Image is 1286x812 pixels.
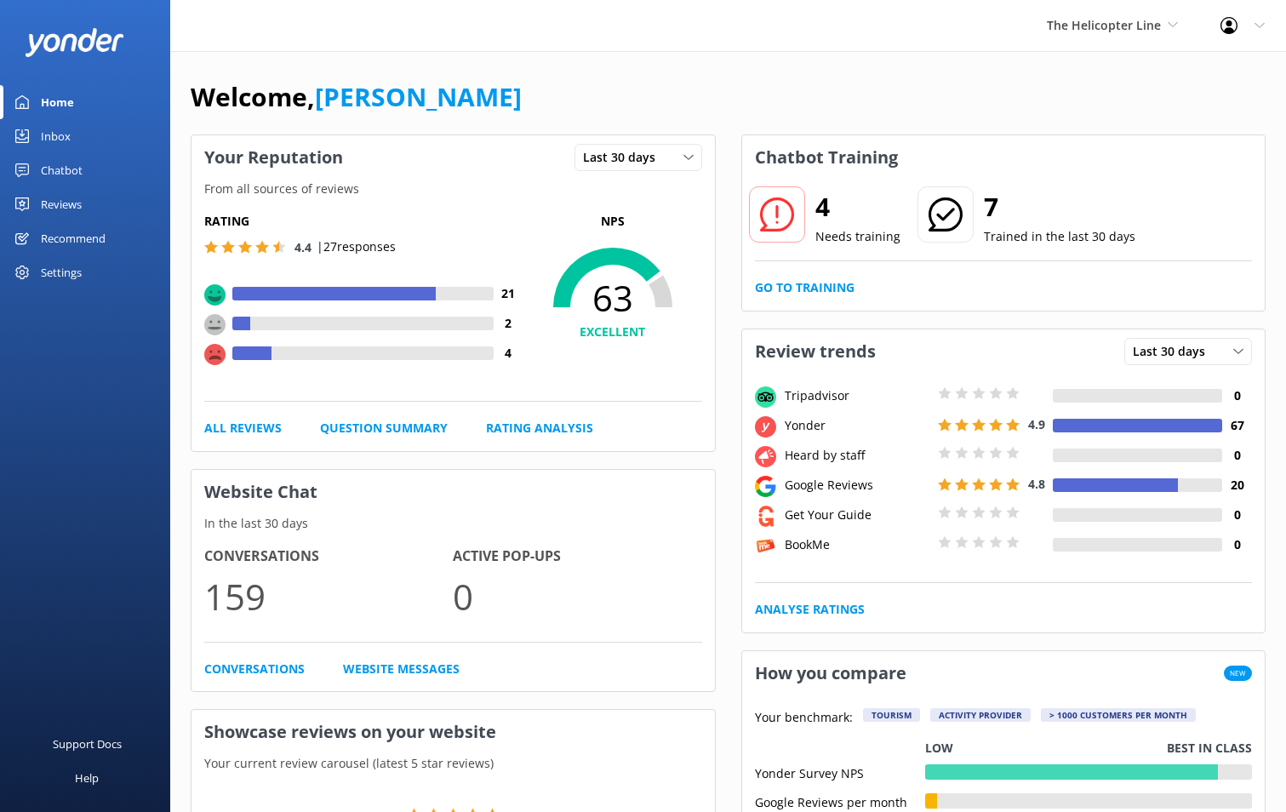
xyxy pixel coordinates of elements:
[742,651,919,695] h3: How you compare
[930,708,1031,722] div: Activity Provider
[523,277,702,319] span: 63
[191,754,715,773] p: Your current review carousel (latest 5 star reviews)
[523,323,702,341] h4: EXCELLENT
[1222,386,1252,405] h4: 0
[204,660,305,678] a: Conversations
[204,546,453,568] h4: Conversations
[1224,666,1252,681] span: New
[1222,446,1252,465] h4: 0
[191,180,715,198] p: From all sources of reviews
[780,476,934,495] div: Google Reviews
[742,135,911,180] h3: Chatbot Training
[343,660,460,678] a: Website Messages
[1028,476,1045,492] span: 4.8
[1028,416,1045,432] span: 4.9
[780,535,934,554] div: BookMe
[191,470,715,514] h3: Website Chat
[755,764,925,780] div: Yonder Survey NPS
[494,314,523,333] h4: 2
[863,708,920,722] div: Tourism
[41,255,82,289] div: Settings
[41,187,82,221] div: Reviews
[317,237,396,256] p: | 27 responses
[1041,708,1196,722] div: > 1000 customers per month
[486,419,593,437] a: Rating Analysis
[780,416,934,435] div: Yonder
[780,386,934,405] div: Tripadvisor
[815,227,900,246] p: Needs training
[1222,476,1252,495] h4: 20
[583,148,666,167] span: Last 30 days
[755,793,925,809] div: Google Reviews per month
[1222,535,1252,554] h4: 0
[191,710,715,754] h3: Showcase reviews on your website
[742,329,889,374] h3: Review trends
[26,28,123,56] img: yonder-white-logo.png
[1222,416,1252,435] h4: 67
[41,119,71,153] div: Inbox
[320,419,448,437] a: Question Summary
[984,227,1135,246] p: Trained in the last 30 days
[755,278,854,297] a: Go to Training
[41,153,83,187] div: Chatbot
[780,446,934,465] div: Heard by staff
[984,186,1135,227] h2: 7
[1047,17,1161,33] span: The Helicopter Line
[755,708,853,729] p: Your benchmark:
[1167,739,1252,758] p: Best in class
[1222,506,1252,524] h4: 0
[494,344,523,363] h4: 4
[755,600,865,619] a: Analyse Ratings
[453,546,701,568] h4: Active Pop-ups
[204,568,453,625] p: 159
[191,514,715,533] p: In the last 30 days
[315,79,522,114] a: [PERSON_NAME]
[191,135,356,180] h3: Your Reputation
[523,212,702,231] p: NPS
[53,727,122,761] div: Support Docs
[294,239,311,255] span: 4.4
[780,506,934,524] div: Get Your Guide
[453,568,701,625] p: 0
[191,77,522,117] h1: Welcome,
[925,739,953,758] p: Low
[41,221,106,255] div: Recommend
[494,284,523,303] h4: 21
[204,212,523,231] h5: Rating
[75,761,99,795] div: Help
[204,419,282,437] a: All Reviews
[41,85,74,119] div: Home
[815,186,900,227] h2: 4
[1133,342,1215,361] span: Last 30 days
